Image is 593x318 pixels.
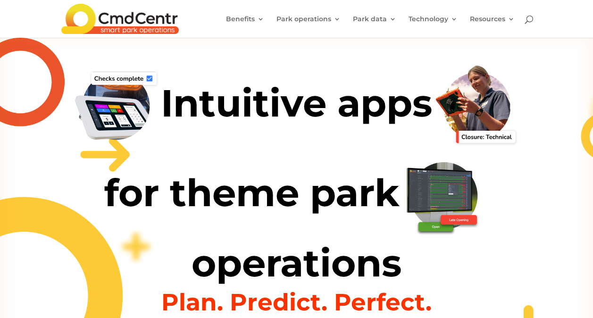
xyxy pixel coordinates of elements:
img: CmdCentr [61,4,179,34]
a: Park data [353,16,396,38]
a: Benefits [226,16,264,38]
h1: Intuitive apps for theme park operations [59,61,534,291]
a: Resources [470,16,515,38]
b: Plan. Predict. Perfect. [161,288,432,317]
a: Park operations [276,16,341,38]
